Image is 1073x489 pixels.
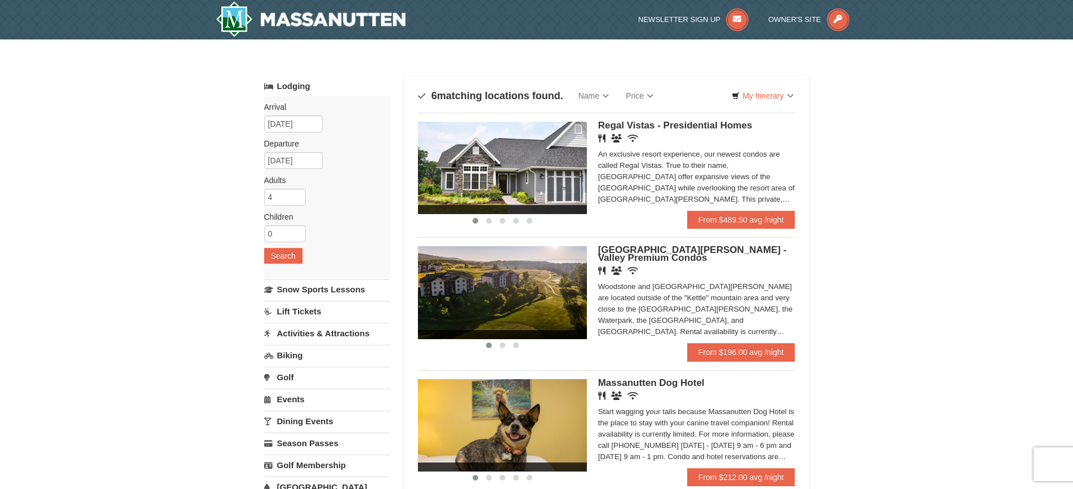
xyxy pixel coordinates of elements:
[431,90,437,101] span: 6
[264,367,390,388] a: Golf
[611,134,622,143] i: Banquet Facilities
[418,90,563,101] h4: matching locations found.
[768,15,849,24] a: Owner's Site
[598,266,605,275] i: Restaurant
[598,120,753,131] span: Regal Vistas - Presidential Homes
[687,343,795,361] a: From $196.00 avg /night
[598,406,795,463] div: Start wagging your tails because Massanutten Dog Hotel is the place to stay with your canine trav...
[598,149,795,205] div: An exclusive resort experience, our newest condos are called Regal Vistas. True to their name, [G...
[598,134,605,143] i: Restaurant
[264,279,390,300] a: Snow Sports Lessons
[264,211,381,223] label: Children
[570,85,617,107] a: Name
[638,15,749,24] a: Newsletter Sign Up
[264,433,390,454] a: Season Passes
[264,345,390,366] a: Biking
[216,1,406,37] a: Massanutten Resort
[687,468,795,486] a: From $212.00 avg /night
[216,1,406,37] img: Massanutten Resort Logo
[611,392,622,400] i: Banquet Facilities
[264,138,381,149] label: Departure
[687,211,795,229] a: From $489.50 avg /night
[768,15,821,24] span: Owner's Site
[638,15,720,24] span: Newsletter Sign Up
[598,244,787,263] span: [GEOGRAPHIC_DATA][PERSON_NAME] - Valley Premium Condos
[264,248,302,264] button: Search
[264,455,390,475] a: Golf Membership
[264,389,390,410] a: Events
[627,266,638,275] i: Wireless Internet (free)
[724,87,800,104] a: My Itinerary
[264,175,381,186] label: Adults
[598,281,795,337] div: Woodstone and [GEOGRAPHIC_DATA][PERSON_NAME] are located outside of the "Kettle" mountain area an...
[598,377,705,388] span: Massanutten Dog Hotel
[598,392,605,400] i: Restaurant
[627,134,638,143] i: Wireless Internet (free)
[617,85,662,107] a: Price
[627,392,638,400] i: Wireless Internet (free)
[264,301,390,322] a: Lift Tickets
[611,266,622,275] i: Banquet Facilities
[264,411,390,432] a: Dining Events
[264,323,390,344] a: Activities & Attractions
[264,101,381,113] label: Arrival
[264,76,390,96] a: Lodging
